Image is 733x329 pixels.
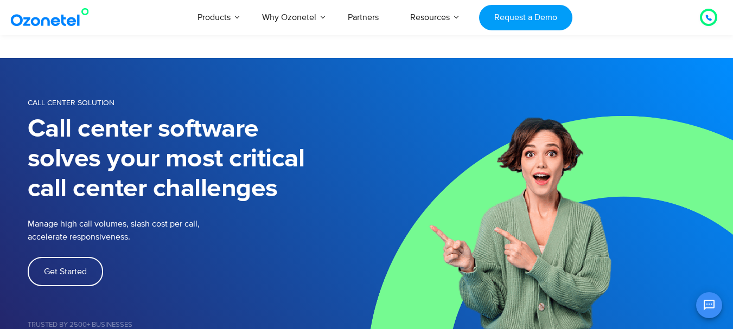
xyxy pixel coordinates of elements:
p: Manage high call volumes, slash cost per call, accelerate responsiveness. [28,217,272,243]
a: Get Started [28,257,103,286]
h1: Call center software solves your most critical call center challenges [28,114,367,204]
a: Request a Demo [479,5,572,30]
span: Get Started [44,267,87,276]
span: Call Center Solution [28,98,114,107]
h5: Trusted by 2500+ Businesses [28,321,367,328]
button: Open chat [696,292,722,318]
